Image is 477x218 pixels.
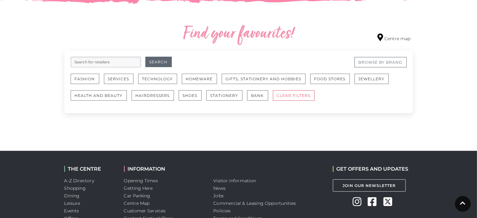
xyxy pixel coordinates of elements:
a: Fashion [71,74,104,90]
a: Food Stores [310,74,355,90]
a: Health and Beauty [71,90,132,107]
button: Health and Beauty [71,90,127,101]
a: Shopping [64,185,86,191]
a: Commercial & Leasing Opportunities [214,200,296,206]
button: Gifts, Stationery and Hobbies [222,74,306,84]
h2: THE CENTRE [64,166,115,172]
a: Customer Services [124,208,166,214]
button: Homeware [182,74,217,84]
h2: GET OFFERS AND UPDATES [333,166,409,172]
a: Browse By Brand [355,57,407,67]
a: Join Our Newsletter [333,179,406,192]
a: Car Parking [124,193,150,199]
a: Centre Map [124,200,150,206]
a: Centre map [377,34,410,42]
a: Services [104,74,138,90]
a: Visitor information [214,178,256,183]
a: Leisure [64,200,80,206]
a: Jewellery [355,74,393,90]
a: Getting Here [124,185,153,191]
a: News [214,185,225,191]
button: Technology [138,74,177,84]
a: CLEAR FILTERS [273,90,319,107]
button: Search [145,57,172,67]
button: Stationery [206,90,242,101]
a: Bank [247,90,273,107]
button: CLEAR FILTERS [273,90,315,101]
a: Policies [214,208,231,214]
button: Shoes [179,90,202,101]
a: Gifts, Stationery and Hobbies [222,74,310,90]
button: Food Stores [310,74,350,84]
a: Jobs [214,193,224,199]
a: A-Z Directory [64,178,94,183]
button: Services [104,74,133,84]
button: Bank [247,90,268,101]
button: Jewellery [355,74,389,84]
a: Stationery [206,90,247,107]
button: Hairdressers [132,90,174,101]
h2: Find your favourites! [124,24,353,44]
button: Fashion [71,74,99,84]
h2: INFORMATION [124,166,204,172]
a: Opening Times [124,178,158,183]
a: Hairdressers [132,90,179,107]
a: Events [64,208,79,214]
input: Search for retailers [71,57,141,67]
a: Homeware [182,74,222,90]
a: Technology [138,74,182,90]
a: Shoes [179,90,206,107]
a: Dining [64,193,80,199]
